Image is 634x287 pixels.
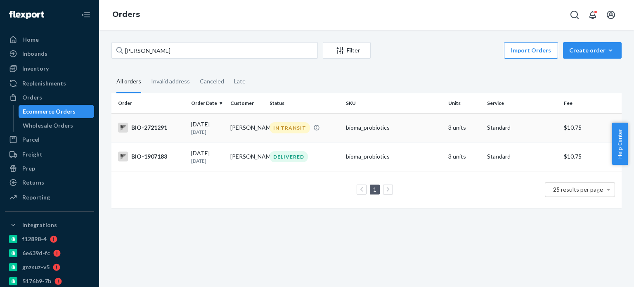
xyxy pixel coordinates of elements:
a: Returns [5,176,94,189]
div: BIO-1907183 [118,152,185,161]
div: [DATE] [191,120,224,135]
span: 25 results per page [553,186,603,193]
button: Close Navigation [78,7,94,23]
div: 6e639d-fc [22,249,50,257]
th: SKU [343,93,445,113]
button: Import Orders [504,42,558,59]
button: Integrations [5,218,94,232]
a: Inbounds [5,47,94,60]
td: 3 units [445,142,484,171]
td: $10.75 [561,113,622,142]
div: Returns [22,178,44,187]
button: Create order [563,42,622,59]
div: Prep [22,164,35,173]
div: Parcel [22,135,40,144]
div: BIO-2721291 [118,123,185,133]
p: Standard [487,152,557,161]
div: IN TRANSIT [270,122,310,133]
ol: breadcrumbs [106,3,147,27]
a: 6e639d-fc [5,247,94,260]
div: Customer [230,100,263,107]
button: Open notifications [584,7,601,23]
a: Freight [5,148,94,161]
p: [DATE] [191,157,224,164]
div: Invalid address [151,71,190,92]
th: Order Date [188,93,227,113]
div: Filter [323,46,370,55]
button: Open Search Box [566,7,583,23]
a: gnzsuz-v5 [5,261,94,274]
a: f12898-4 [5,232,94,246]
div: Integrations [22,221,57,229]
input: Search orders [111,42,318,59]
th: Fee [561,93,622,113]
div: [DATE] [191,149,224,164]
div: gnzsuz-v5 [22,263,50,271]
div: Canceled [200,71,224,92]
a: Home [5,33,94,46]
td: [PERSON_NAME] [227,142,266,171]
button: Filter [323,42,371,59]
th: Status [266,93,343,113]
img: Flexport logo [9,11,44,19]
div: Late [234,71,246,92]
a: Orders [5,91,94,104]
a: Wholesale Orders [19,119,95,132]
a: Replenishments [5,77,94,90]
div: 5176b9-7b [22,277,51,285]
p: [DATE] [191,128,224,135]
th: Service [484,93,560,113]
a: Reporting [5,191,94,204]
div: Replenishments [22,79,66,88]
div: DELIVERED [270,151,308,162]
div: Reporting [22,193,50,202]
a: Inventory [5,62,94,75]
a: Orders [112,10,140,19]
button: Open account menu [603,7,619,23]
a: Ecommerce Orders [19,105,95,118]
a: Page 1 is your current page [371,186,378,193]
div: bioma_probiotics [346,123,441,132]
button: Help Center [612,123,628,165]
a: Prep [5,162,94,175]
td: $10.75 [561,142,622,171]
div: Freight [22,150,43,159]
div: All orders [116,71,141,93]
th: Units [445,93,484,113]
th: Order [111,93,188,113]
div: Wholesale Orders [23,121,73,130]
div: Inbounds [22,50,47,58]
div: Orders [22,93,42,102]
div: bioma_probiotics [346,152,441,161]
div: Home [22,36,39,44]
a: Parcel [5,133,94,146]
td: 3 units [445,113,484,142]
p: Standard [487,123,557,132]
div: Create order [569,46,615,55]
div: Ecommerce Orders [23,107,76,116]
div: f12898-4 [22,235,47,243]
td: [PERSON_NAME] [227,113,266,142]
div: Inventory [22,64,49,73]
